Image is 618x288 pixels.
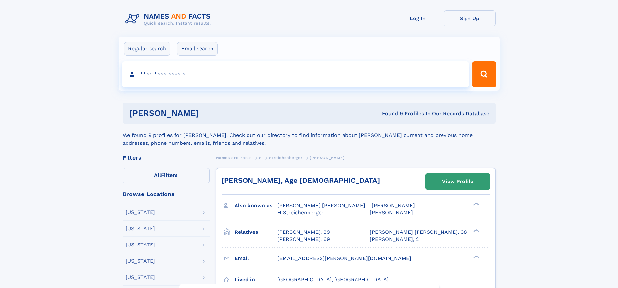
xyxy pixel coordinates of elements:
h3: Lived in [235,274,277,285]
h3: Email [235,253,277,264]
span: [GEOGRAPHIC_DATA], [GEOGRAPHIC_DATA] [277,276,389,282]
div: [US_STATE] [126,275,155,280]
span: All [154,172,161,178]
div: Found 9 Profiles In Our Records Database [290,110,489,117]
a: Streichenberger [269,154,302,162]
h1: [PERSON_NAME] [129,109,291,117]
a: S [259,154,262,162]
div: We found 9 profiles for [PERSON_NAME]. Check out our directory to find information about [PERSON_... [123,124,496,147]
input: search input [122,61,469,87]
div: ❯ [472,255,479,259]
h3: Also known as [235,200,277,211]
span: S [259,156,262,160]
a: [PERSON_NAME], 21 [370,236,421,243]
span: [PERSON_NAME] [372,202,415,208]
div: ❯ [472,202,479,206]
span: [PERSON_NAME] [370,209,413,216]
a: [PERSON_NAME], 69 [277,236,330,243]
button: Search Button [472,61,496,87]
span: [PERSON_NAME] [310,156,345,160]
div: [US_STATE] [126,210,155,215]
div: [US_STATE] [126,226,155,231]
span: [PERSON_NAME] [PERSON_NAME] [277,202,365,208]
label: Email search [177,42,218,56]
div: Browse Locations [123,191,210,197]
div: View Profile [442,174,473,189]
a: Log In [392,10,444,26]
a: Names and Facts [216,154,252,162]
a: [PERSON_NAME], 89 [277,229,330,236]
span: [EMAIL_ADDRESS][PERSON_NAME][DOMAIN_NAME] [277,255,411,261]
div: [US_STATE] [126,242,155,247]
h3: Relatives [235,227,277,238]
a: View Profile [426,174,490,189]
label: Filters [123,168,210,183]
a: [PERSON_NAME] [PERSON_NAME], 38 [370,229,467,236]
label: Regular search [124,42,170,56]
div: Filters [123,155,210,161]
a: [PERSON_NAME], Age [DEMOGRAPHIC_DATA] [222,176,380,184]
a: Sign Up [444,10,496,26]
div: ❯ [472,228,479,232]
span: H Streichenberger [277,209,324,216]
img: Logo Names and Facts [123,10,216,28]
div: [US_STATE] [126,258,155,264]
span: Streichenberger [269,156,302,160]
